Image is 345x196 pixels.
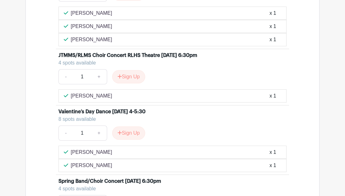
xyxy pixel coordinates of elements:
[58,59,282,67] div: 4 spots available
[58,69,73,84] a: -
[270,162,276,169] div: x 1
[270,92,276,100] div: x 1
[71,92,112,100] p: [PERSON_NAME]
[58,177,161,185] div: Spring Band/Choir Concert [DATE] 6:30pm
[71,162,112,169] p: [PERSON_NAME]
[91,69,107,84] a: +
[58,185,282,193] div: 4 spots available
[58,126,73,141] a: -
[71,9,112,17] p: [PERSON_NAME]
[71,36,112,43] p: [PERSON_NAME]
[112,126,145,140] button: Sign Up
[71,148,112,156] p: [PERSON_NAME]
[58,108,145,115] div: Valentine’s Day Dance [DATE] 4-5:30
[91,126,107,141] a: +
[71,23,112,30] p: [PERSON_NAME]
[270,148,276,156] div: x 1
[270,36,276,43] div: x 1
[112,70,145,83] button: Sign Up
[58,52,197,59] div: JTMMS/RLMS Choir Concert RLHS Theatre [DATE] 6:30pm
[58,115,282,123] div: 8 spots available
[270,23,276,30] div: x 1
[270,9,276,17] div: x 1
